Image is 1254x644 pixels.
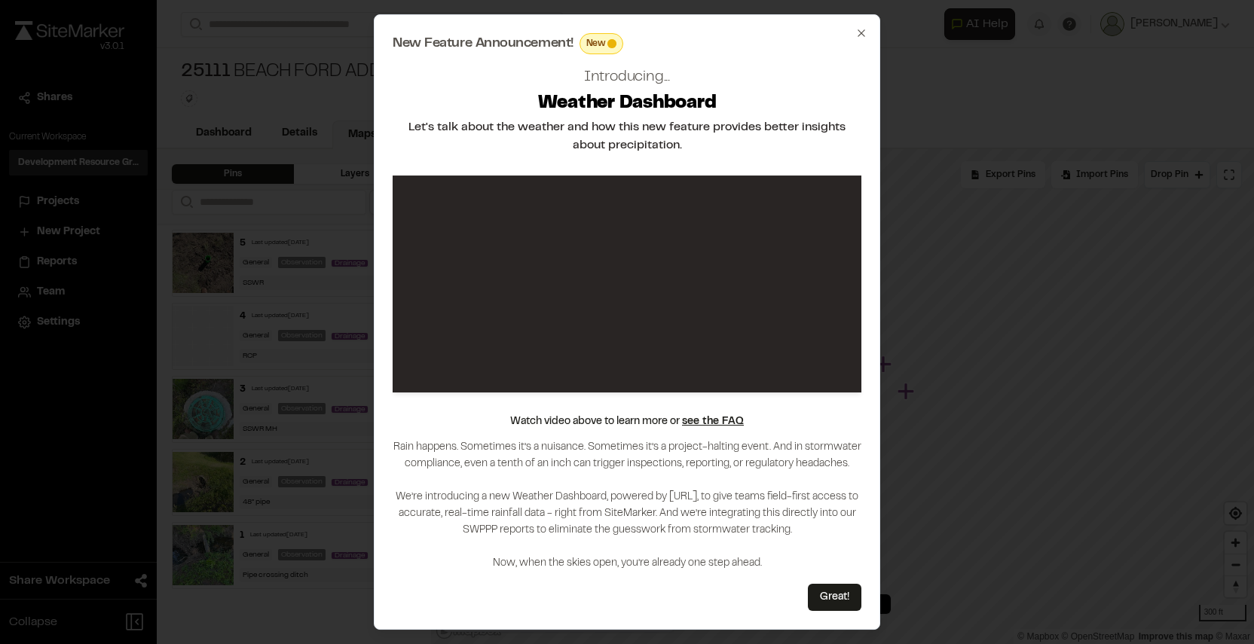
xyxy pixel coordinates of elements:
p: Rain happens. Sometimes it’s a nuisance. Sometimes it’s a project-halting event. And in stormwate... [393,439,861,572]
span: New Feature Announcement! [393,37,573,50]
button: Great! [808,584,861,611]
h2: Introducing... [584,66,670,89]
p: Watch video above to learn more or [510,414,744,430]
span: This feature is brand new! Enjoy! [607,39,616,48]
h2: Weather Dashboard [538,92,717,116]
div: This feature is brand new! Enjoy! [580,33,624,54]
h2: Let's talk about the weather and how this new feature provides better insights about precipitation. [393,118,861,154]
span: New [586,37,605,50]
a: see the FAQ [682,417,744,426]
